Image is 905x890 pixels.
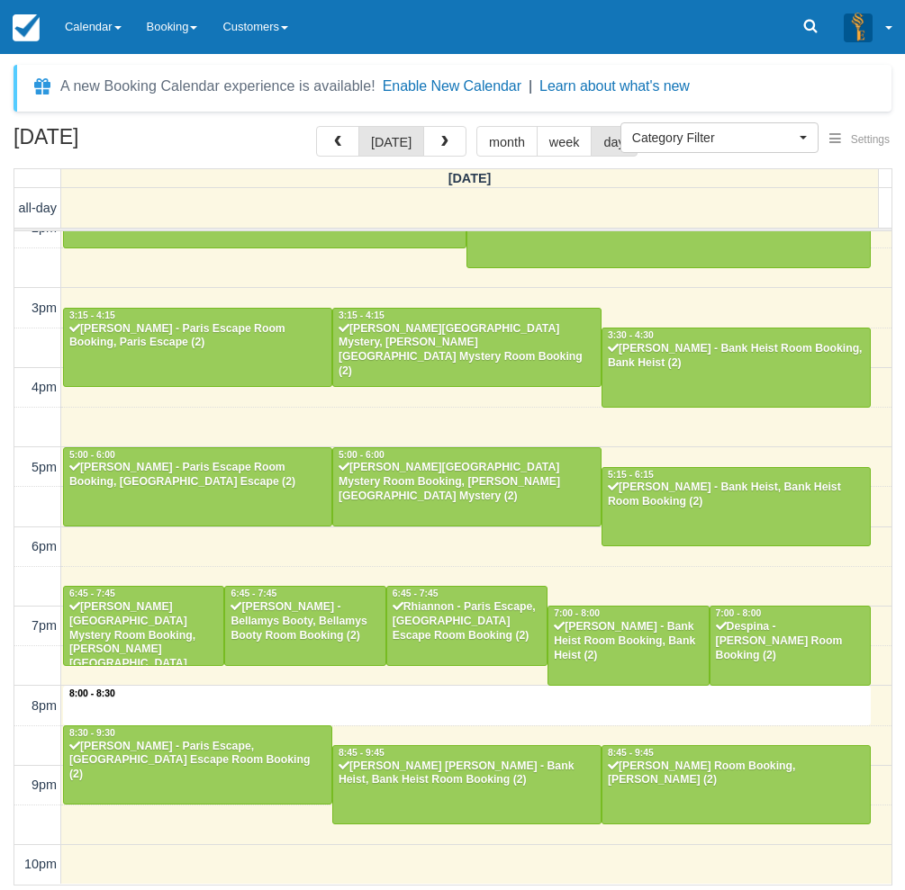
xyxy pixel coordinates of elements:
button: month [476,126,538,157]
button: Enable New Calendar [383,77,521,95]
a: 6:45 - 7:45[PERSON_NAME] - Bellamys Booty, Bellamys Booty Room Booking (2) [224,586,385,665]
div: [PERSON_NAME] Room Booking, [PERSON_NAME] (2) [607,760,865,788]
a: 3:15 - 4:15[PERSON_NAME] - Paris Escape Room Booking, Paris Escape (2) [63,308,332,387]
div: [PERSON_NAME][GEOGRAPHIC_DATA] Mystery Room Booking, [PERSON_NAME][GEOGRAPHIC_DATA] Mystery (2) [68,600,219,686]
span: 5pm [32,460,57,474]
div: [PERSON_NAME] - Paris Escape Room Booking, Paris Escape (2) [68,322,327,351]
span: Category Filter [632,129,795,147]
a: 8:30 - 9:30[PERSON_NAME] - Paris Escape, [GEOGRAPHIC_DATA] Escape Room Booking (2) [63,725,332,805]
span: 8:45 - 9:45 [608,748,654,758]
div: [PERSON_NAME] - Bank Heist Room Booking, Bank Heist (2) [607,342,865,371]
a: 7:00 - 8:00[PERSON_NAME] - Bank Heist Room Booking, Bank Heist (2) [548,606,709,685]
span: 6:45 - 7:45 [393,589,439,598]
div: [PERSON_NAME] - Paris Escape Room Booking, [GEOGRAPHIC_DATA] Escape (2) [68,461,327,490]
div: A new Booking Calendar experience is available! [60,76,376,97]
span: 7:00 - 8:00 [554,608,600,618]
span: 6:45 - 7:45 [69,589,115,598]
div: [PERSON_NAME][GEOGRAPHIC_DATA] Mystery, [PERSON_NAME][GEOGRAPHIC_DATA] Mystery Room Booking (2) [338,322,596,380]
span: all-day [19,201,57,215]
a: 3:30 - 4:30[PERSON_NAME] - Bank Heist Room Booking, Bank Heist (2) [602,328,871,407]
span: 8:45 - 9:45 [339,748,385,758]
button: Settings [819,127,900,153]
div: [PERSON_NAME] - Bank Heist, Bank Heist Room Booking (2) [607,481,865,509]
span: 6:45 - 7:45 [231,589,276,598]
a: 5:00 - 6:00[PERSON_NAME] - Paris Escape Room Booking, [GEOGRAPHIC_DATA] Escape (2) [63,447,332,526]
div: [PERSON_NAME] [PERSON_NAME] - Bank Heist, Bank Heist Room Booking (2) [338,760,596,788]
div: [PERSON_NAME] - Paris Escape, [GEOGRAPHIC_DATA] Escape Room Booking (2) [68,740,327,783]
button: [DATE] [358,126,424,157]
span: 6pm [32,539,57,553]
span: 3:15 - 4:15 [339,310,385,320]
span: 3pm [32,301,57,315]
div: [PERSON_NAME][GEOGRAPHIC_DATA] Mystery Room Booking, [PERSON_NAME][GEOGRAPHIC_DATA] Mystery (2) [338,461,596,504]
img: A3 [844,13,873,41]
a: 6:45 - 7:45[PERSON_NAME][GEOGRAPHIC_DATA] Mystery Room Booking, [PERSON_NAME][GEOGRAPHIC_DATA] My... [63,586,224,665]
button: Category Filter [620,122,819,153]
h2: [DATE] [14,126,241,159]
span: 5:15 - 6:15 [608,470,654,480]
span: 8:30 - 9:30 [69,728,115,738]
div: Rhiannon - Paris Escape, [GEOGRAPHIC_DATA] Escape Room Booking (2) [392,600,542,643]
span: 7:00 - 8:00 [716,608,762,618]
button: week [537,126,593,157]
div: Despina - [PERSON_NAME] Room Booking (2) [715,620,865,663]
span: 4pm [32,380,57,394]
button: day [591,126,637,157]
a: 7:00 - 8:00Despina - [PERSON_NAME] Room Booking (2) [710,606,871,685]
span: 8:00 - 8:30 [69,688,115,698]
span: Settings [851,133,890,146]
span: 5:00 - 6:00 [69,450,115,460]
div: [PERSON_NAME] - Bank Heist Room Booking, Bank Heist (2) [553,620,703,663]
span: 3:15 - 4:15 [69,310,115,320]
a: 5:15 - 6:15[PERSON_NAME] - Bank Heist, Bank Heist Room Booking (2) [602,467,871,546]
a: Learn about what's new [539,78,690,94]
span: [DATE] [448,171,492,185]
span: 3:30 - 4:30 [608,330,654,340]
a: 3:15 - 4:15[PERSON_NAME][GEOGRAPHIC_DATA] Mystery, [PERSON_NAME][GEOGRAPHIC_DATA] Mystery Room Bo... [332,308,602,387]
a: 6:45 - 7:45Rhiannon - Paris Escape, [GEOGRAPHIC_DATA] Escape Room Booking (2) [386,586,548,665]
span: 5:00 - 6:00 [339,450,385,460]
span: 7pm [32,618,57,633]
a: 8:45 - 9:45[PERSON_NAME] Room Booking, [PERSON_NAME] (2) [602,745,871,824]
img: checkfront-main-nav-mini-logo.png [13,14,40,41]
a: 8:45 - 9:45[PERSON_NAME] [PERSON_NAME] - Bank Heist, Bank Heist Room Booking (2) [332,745,602,824]
span: 10pm [24,857,57,871]
span: 9pm [32,778,57,792]
div: [PERSON_NAME] - Bellamys Booty, Bellamys Booty Room Booking (2) [230,600,380,643]
a: 5:00 - 6:00[PERSON_NAME][GEOGRAPHIC_DATA] Mystery Room Booking, [PERSON_NAME][GEOGRAPHIC_DATA] My... [332,447,602,526]
span: 8pm [32,698,57,713]
span: | [529,78,532,94]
